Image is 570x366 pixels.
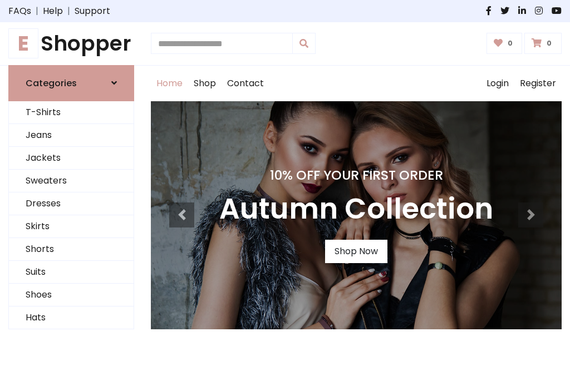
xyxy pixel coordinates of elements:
a: T-Shirts [9,101,134,124]
a: Shoes [9,284,134,306]
a: Skirts [9,215,134,238]
a: Contact [222,66,269,101]
a: Jackets [9,147,134,170]
h3: Autumn Collection [219,192,493,226]
span: 0 [505,38,515,48]
span: E [8,28,38,58]
h6: Categories [26,78,77,88]
a: Help [43,4,63,18]
a: Login [481,66,514,101]
a: Home [151,66,188,101]
a: Jeans [9,124,134,147]
a: FAQs [8,4,31,18]
a: Categories [8,65,134,101]
a: Shop [188,66,222,101]
a: Shorts [9,238,134,261]
a: EShopper [8,31,134,56]
h1: Shopper [8,31,134,56]
a: 0 [524,33,562,54]
span: | [31,4,43,18]
a: Hats [9,306,134,329]
a: Support [75,4,110,18]
span: 0 [544,38,554,48]
a: 0 [487,33,523,54]
span: | [63,4,75,18]
a: Register [514,66,562,101]
a: Dresses [9,192,134,215]
a: Suits [9,261,134,284]
a: Shop Now [325,240,387,263]
h4: 10% Off Your First Order [219,167,493,183]
a: Sweaters [9,170,134,192]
